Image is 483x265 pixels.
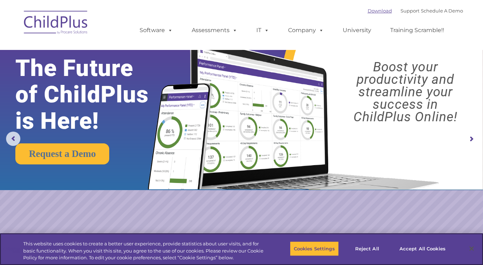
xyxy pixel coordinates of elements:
[249,23,276,37] a: IT
[281,23,331,37] a: Company
[401,8,419,14] a: Support
[20,6,92,41] img: ChildPlus by Procare Solutions
[383,23,451,37] a: Training Scramble!!
[336,23,378,37] a: University
[99,47,121,52] span: Last name
[368,8,392,14] a: Download
[23,240,266,261] div: This website uses cookies to create a better user experience, provide statistics about user visit...
[334,61,477,123] rs-layer: Boost your productivity and streamline your success in ChildPlus Online!
[99,76,130,82] span: Phone number
[132,23,180,37] a: Software
[396,241,449,256] button: Accept All Cookies
[15,55,170,134] rs-layer: The Future of ChildPlus is Here!
[290,241,339,256] button: Cookies Settings
[368,8,463,14] font: |
[185,23,245,37] a: Assessments
[421,8,463,14] a: Schedule A Demo
[464,241,479,256] button: Close
[345,241,389,256] button: Reject All
[15,143,109,164] a: Request a Demo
